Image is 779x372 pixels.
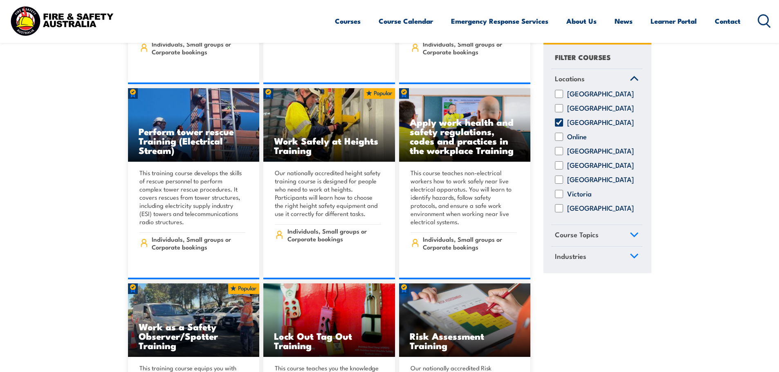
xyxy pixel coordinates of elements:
[551,225,642,247] a: Course Topics
[555,73,585,84] span: Locations
[567,119,634,127] label: [GEOGRAPHIC_DATA]
[451,10,548,32] a: Emergency Response Services
[423,40,516,56] span: Individuals, Small groups or Corporate bookings
[139,322,249,350] h3: Work as a Safety Observer/Spotter Training
[399,88,531,162] img: Apply work health and safety regulations, codes and practices in the workplace Training
[567,190,592,198] label: Victoria
[555,251,586,262] span: Industries
[274,136,384,155] h3: Work Safely at Heights Training
[551,69,642,90] a: Locations
[263,283,395,357] img: Lock Out Tag Out Training
[399,283,531,357] img: Risk Assessment and Job Safety Analysis Training
[128,88,260,162] img: Perform tower rescue Training (Electrical Stream)
[567,205,634,213] label: [GEOGRAPHIC_DATA]
[139,127,249,155] h3: Perform tower rescue Training (Electrical Stream)
[410,331,520,350] h3: Risk Assessment Training
[379,10,433,32] a: Course Calendar
[615,10,633,32] a: News
[567,133,587,141] label: Online
[715,10,741,32] a: Contact
[567,162,634,170] label: [GEOGRAPHIC_DATA]
[566,10,597,32] a: About Us
[555,229,599,241] span: Course Topics
[567,90,634,98] label: [GEOGRAPHIC_DATA]
[567,176,634,184] label: [GEOGRAPHIC_DATA]
[567,105,634,113] label: [GEOGRAPHIC_DATA]
[551,247,642,268] a: Industries
[423,235,516,251] span: Individuals, Small groups or Corporate bookings
[567,147,634,156] label: [GEOGRAPHIC_DATA]
[128,283,260,357] img: Work as a Safety Observer Spotter Training (2)
[651,10,697,32] a: Learner Portal
[410,117,520,155] h3: Apply work health and safety regulations, codes and practices in the workplace Training
[399,283,531,357] a: Risk Assessment Training
[152,235,245,251] span: Individuals, Small groups or Corporate bookings
[411,169,517,226] p: This course teaches non-electrical workers how to work safely near live electrical apparatus. You...
[275,169,381,218] p: Our nationally accredited height safety training course is designed for people who need to work a...
[335,10,361,32] a: Courses
[555,51,611,62] h4: FILTER COURSES
[139,169,246,226] p: This training course develops the skills of rescue personnel to perform complex tower rescue proc...
[287,227,381,243] span: Individuals, Small groups or Corporate bookings
[274,331,384,350] h3: Lock Out Tag Out Training
[128,283,260,357] a: Work as a Safety Observer/Spotter Training
[263,88,395,162] a: Work Safely at Heights Training
[263,88,395,162] img: Work Safely at Heights Training (1)
[152,40,245,56] span: Individuals, Small groups or Corporate bookings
